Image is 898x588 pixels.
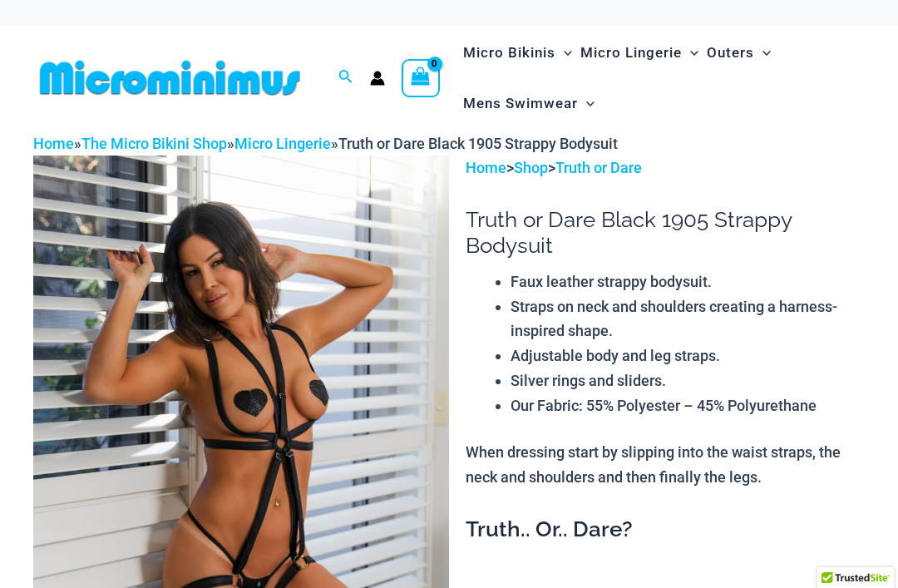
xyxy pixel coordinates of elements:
a: Account icon link [370,71,385,86]
a: OutersMenu ToggleMenu Toggle [703,27,775,78]
a: Micro Lingerie [234,135,331,152]
nav: Site Navigation [456,25,865,131]
a: Micro BikinisMenu ToggleMenu Toggle [459,27,576,78]
a: Mens SwimwearMenu ToggleMenu Toggle [459,78,599,129]
span: Menu Toggle [754,32,771,74]
span: » » » [33,135,618,152]
span: Micro Bikinis [463,32,555,74]
span: Menu Toggle [682,32,698,74]
li: Silver rings and sliders. [511,368,865,393]
a: Home [466,159,506,176]
a: The Micro Bikini Shop [81,135,227,152]
a: Truth or Dare [555,159,642,176]
a: Shop [514,159,548,176]
h3: Truth.. Or.. Dare? [466,516,865,544]
a: Micro LingerieMenu ToggleMenu Toggle [576,27,703,78]
li: Our Fabric: 55% Polyester – 45% Polyurethane [511,393,865,418]
span: Truth or Dare Black 1905 Strappy Bodysuit [338,135,618,152]
span: Mens Swimwear [463,82,578,125]
span: Outers [707,32,754,74]
span: Menu Toggle [578,82,595,125]
li: Adjustable body and leg straps. [511,343,865,368]
p: When dressing start by slipping into the waist straps, the neck and shoulders and then finally th... [466,440,865,489]
li: Straps on neck and shoulders creating a harness-inspired shape. [511,294,865,343]
a: View Shopping Cart, empty [402,59,440,97]
li: Faux leather strappy bodysuit. [511,269,865,294]
p: > > [466,156,865,180]
a: Home [33,135,74,152]
span: Micro Lingerie [580,32,682,74]
span: Menu Toggle [555,32,572,74]
img: MM SHOP LOGO FLAT [33,59,307,96]
h1: Truth or Dare Black 1905 Strappy Bodysuit [466,207,865,259]
a: Search icon link [338,67,353,88]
